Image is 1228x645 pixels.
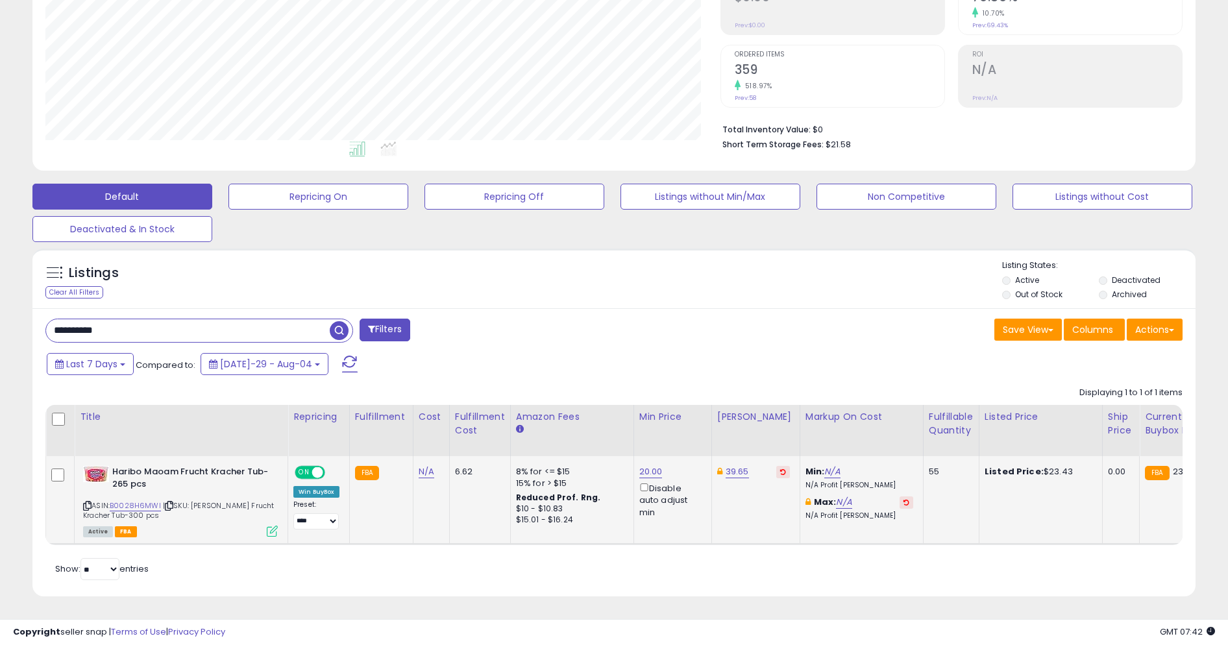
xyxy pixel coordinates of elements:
[83,500,275,520] span: | SKU: [PERSON_NAME] Frucht Kracher Tub-300 pcs
[168,626,225,638] a: Privacy Policy
[47,353,134,375] button: Last 7 Days
[722,121,1173,136] li: $0
[111,626,166,638] a: Terms of Use
[83,466,278,535] div: ASIN:
[929,410,974,437] div: Fulfillable Quantity
[972,51,1182,58] span: ROI
[355,410,408,424] div: Fulfillment
[13,626,60,638] strong: Copyright
[1079,387,1183,399] div: Displaying 1 to 1 of 1 items
[722,124,811,135] b: Total Inventory Value:
[1013,184,1192,210] button: Listings without Cost
[516,478,624,489] div: 15% for > $15
[1108,466,1129,478] div: 0.00
[516,504,624,515] div: $10 - $10.83
[639,410,706,424] div: Min Price
[814,496,837,508] b: Max:
[741,81,772,91] small: 518.97%
[726,465,749,478] a: 39.65
[360,319,410,341] button: Filters
[1072,323,1113,336] span: Columns
[1112,274,1160,286] label: Deactivated
[66,358,117,371] span: Last 7 Days
[1064,319,1125,341] button: Columns
[228,184,408,210] button: Repricing On
[836,496,852,509] a: N/A
[293,410,344,424] div: Repricing
[972,94,998,102] small: Prev: N/A
[639,465,663,478] a: 20.00
[800,405,923,456] th: The percentage added to the cost of goods (COGS) that forms the calculator for Min & Max prices.
[45,286,103,298] div: Clear All Filters
[32,184,212,210] button: Default
[1112,289,1147,300] label: Archived
[1108,410,1134,437] div: Ship Price
[110,500,161,511] a: B0028H6MWI
[722,139,824,150] b: Short Term Storage Fees:
[985,465,1044,478] b: Listed Price:
[419,410,444,424] div: Cost
[735,21,765,29] small: Prev: $0.00
[293,500,339,529] div: Preset:
[136,359,195,371] span: Compared to:
[355,466,379,480] small: FBA
[805,511,913,520] p: N/A Profit [PERSON_NAME]
[115,526,137,537] span: FBA
[293,486,339,498] div: Win BuyBox
[805,410,918,424] div: Markup on Cost
[972,62,1182,80] h2: N/A
[1173,465,1197,478] span: 23.43
[735,94,756,102] small: Prev: 58
[985,410,1097,424] div: Listed Price
[972,21,1008,29] small: Prev: 69.43%
[1015,274,1039,286] label: Active
[455,410,505,437] div: Fulfillment Cost
[735,62,944,80] h2: 359
[805,481,913,490] p: N/A Profit [PERSON_NAME]
[717,410,794,424] div: [PERSON_NAME]
[112,466,270,493] b: Haribo Maoam Frucht Kracher Tub-265 pcs
[826,138,851,151] span: $21.58
[296,467,312,478] span: ON
[516,466,624,478] div: 8% for <= $15
[978,8,1005,18] small: 10.70%
[13,626,225,639] div: seller snap | |
[994,319,1062,341] button: Save View
[985,466,1092,478] div: $23.43
[83,466,109,482] img: 41ZkE22k9UL._SL40_.jpg
[805,465,825,478] b: Min:
[929,466,969,478] div: 55
[1160,626,1215,638] span: 2025-08-12 07:42 GMT
[455,466,500,478] div: 6.62
[55,563,149,575] span: Show: entries
[735,51,944,58] span: Ordered Items
[516,492,601,503] b: Reduced Prof. Rng.
[419,465,434,478] a: N/A
[1002,260,1196,272] p: Listing States:
[1015,289,1062,300] label: Out of Stock
[201,353,328,375] button: [DATE]-29 - Aug-04
[83,526,113,537] span: All listings currently available for purchase on Amazon
[323,467,344,478] span: OFF
[824,465,840,478] a: N/A
[516,410,628,424] div: Amazon Fees
[220,358,312,371] span: [DATE]-29 - Aug-04
[620,184,800,210] button: Listings without Min/Max
[32,216,212,242] button: Deactivated & In Stock
[1145,466,1169,480] small: FBA
[1127,319,1183,341] button: Actions
[516,424,524,435] small: Amazon Fees.
[69,264,119,282] h5: Listings
[817,184,996,210] button: Non Competitive
[1145,410,1212,437] div: Current Buybox Price
[80,410,282,424] div: Title
[516,515,624,526] div: $15.01 - $16.24
[424,184,604,210] button: Repricing Off
[639,481,702,518] div: Disable auto adjust min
